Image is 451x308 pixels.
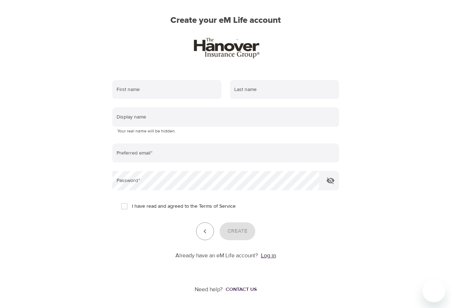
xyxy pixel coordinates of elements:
[175,252,258,260] p: Already have an eM Life account?
[226,286,257,293] div: Contact us
[261,252,276,259] a: Log in
[187,34,264,60] img: HIG_wordmrk_k.jpg
[195,286,223,294] p: Need help?
[101,15,350,26] h2: Create your eM Life account
[422,279,445,302] iframe: Button to launch messaging window
[199,203,236,210] a: Terms of Service
[132,203,236,210] span: I have read and agreed to the
[117,128,334,135] p: Your real name will be hidden.
[223,286,257,293] a: Contact us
